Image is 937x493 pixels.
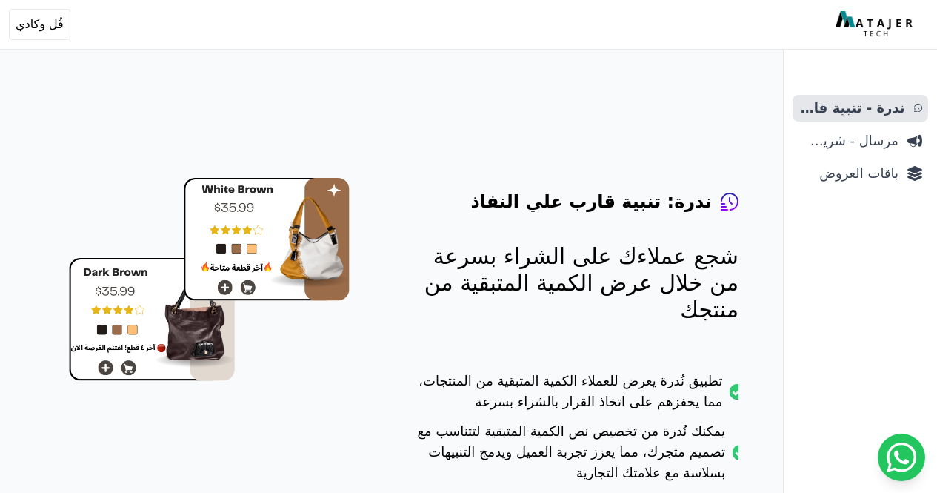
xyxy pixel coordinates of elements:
span: مرسال - شريط دعاية [798,130,898,151]
button: فُل وكادي [9,9,70,40]
h4: ندرة: تنبية قارب علي النفاذ [470,190,712,214]
span: باقات العروض [798,163,898,184]
img: MatajerTech Logo [836,11,916,38]
p: شجع عملاءك على الشراء بسرعة من خلال عرض الكمية المتبقية من منتجك [409,243,738,323]
span: ندرة - تنبية قارب علي النفاذ [798,98,905,119]
li: تطبيق نُدرة يعرض للعملاء الكمية المتبقية من المنتجات، مما يحفزهم على اتخاذ القرار بالشراء بسرعة [409,371,738,421]
span: فُل وكادي [16,16,64,33]
li: يمكنك نُدرة من تخصيص نص الكمية المتبقية لتتناسب مع تصميم متجرك، مما يعزز تجربة العميل ويدمج التنب... [409,421,738,492]
img: hero [69,178,350,381]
